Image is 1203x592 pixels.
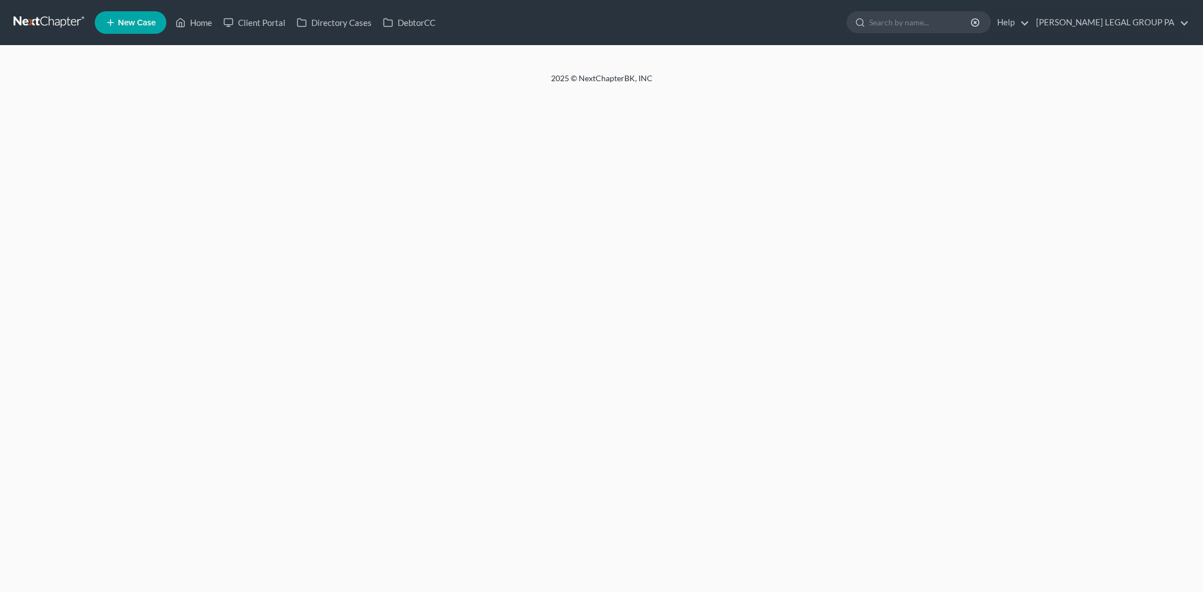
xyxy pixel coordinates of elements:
span: New Case [118,19,156,27]
a: Directory Cases [291,12,377,33]
div: 2025 © NextChapterBK, INC [280,73,923,93]
a: Help [992,12,1029,33]
input: Search by name... [869,12,972,33]
a: [PERSON_NAME] LEGAL GROUP PA [1030,12,1189,33]
a: DebtorCC [377,12,441,33]
a: Client Portal [218,12,291,33]
a: Home [170,12,218,33]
